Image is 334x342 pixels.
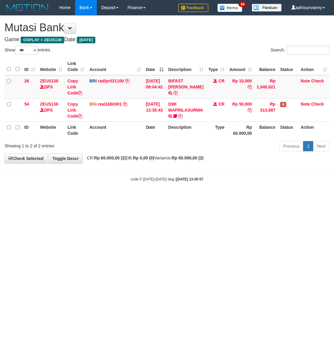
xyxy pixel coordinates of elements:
[5,3,50,12] img: MOTION_logo.png
[178,4,208,12] img: Feedback.jpg
[166,58,206,75] th: Description: activate to sort column ascending
[301,79,310,83] a: Note
[98,102,121,106] a: real1660301
[65,58,87,75] th: Link Code: activate to sort column ascending
[87,58,143,75] th: Account: activate to sort column ascending
[67,102,82,119] a: Copy Link Code
[77,37,95,43] span: [DATE]
[143,75,166,99] td: [DATE] 09:04:42
[168,102,203,112] a: DWI MAPRILASURWA
[89,102,97,106] span: BNI
[248,85,252,89] a: Copy Rp 10,000 to clipboard
[219,102,225,106] span: CR
[89,79,97,83] span: BRI
[38,58,65,75] th: Website: activate to sort column ascending
[40,79,58,83] a: ZEUS138
[227,122,254,139] th: Rp 60.000,00
[5,46,50,55] label: Show entries
[22,58,38,75] th: ID: activate to sort column ascending
[173,91,178,95] a: Copy BIFAST ERIKA S PAUN to clipboard
[238,2,247,7] span: 34
[254,58,278,75] th: Balance
[176,177,203,181] strong: [DATE] 13:45:57
[252,4,282,12] img: panduan.png
[280,102,286,107] span: Has Note
[254,75,278,99] td: Rp 1,040,021
[227,98,254,122] td: Rp 50,000
[67,79,82,95] a: Copy Link Code
[227,58,254,75] th: Amount: activate to sort column ascending
[206,58,227,75] th: Type: activate to sort column ascending
[94,156,126,160] strong: Rp 60.000,00 (2)
[38,98,65,122] td: DPS
[15,46,38,55] select: Showentries
[298,122,329,139] th: Action
[143,98,166,122] td: [DATE] 13:35:43
[98,79,124,83] a: radipr021100
[87,122,143,139] th: Account
[311,79,324,83] a: Check
[48,153,83,164] a: Toggle Descr
[24,102,29,106] span: 54
[125,79,129,83] a: Copy radipr021100 to clipboard
[303,141,313,151] a: 1
[38,122,65,139] th: Website
[22,122,38,139] th: ID
[254,98,278,122] td: Rp 513,687
[279,141,303,151] a: Previous
[123,102,127,106] a: Copy real1660301 to clipboard
[133,156,154,160] strong: Rp 0,00 (0)
[287,46,329,55] input: Search:
[21,37,64,43] span: OXPLAY > ZEUS138
[278,122,298,139] th: Status
[311,102,324,106] a: Check
[143,122,166,139] th: Date
[24,79,29,83] span: 26
[298,58,329,75] th: Action: activate to sort column ascending
[84,156,204,160] span: CR: DB: Variance:
[313,141,329,151] a: Next
[271,46,329,55] label: Search:
[227,75,254,99] td: Rp 10,000
[38,75,65,99] td: DPS
[168,79,204,89] a: BIFAST [PERSON_NAME]
[5,153,47,164] a: Check Selected
[254,122,278,139] th: Balance
[5,140,135,149] div: Showing 1 to 2 of 2 entries
[278,58,298,75] th: Status
[166,122,206,139] th: Description
[248,108,252,112] a: Copy Rp 50,000 to clipboard
[206,122,227,139] th: Type
[143,58,166,75] th: Date: activate to sort column descending
[40,102,58,106] a: ZEUS138
[219,79,225,83] span: CR
[65,122,87,139] th: Link Code
[217,4,243,12] img: Button%20Memo.svg
[5,22,329,34] h1: Mutasi Bank
[172,156,204,160] strong: Rp 60.000,00 (2)
[178,114,182,119] a: Copy DWI MAPRILASURWA to clipboard
[5,37,329,43] h4: Game: Date:
[131,177,204,181] small: code © [DATE]-[DATE] dwg |
[301,102,310,106] a: Note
